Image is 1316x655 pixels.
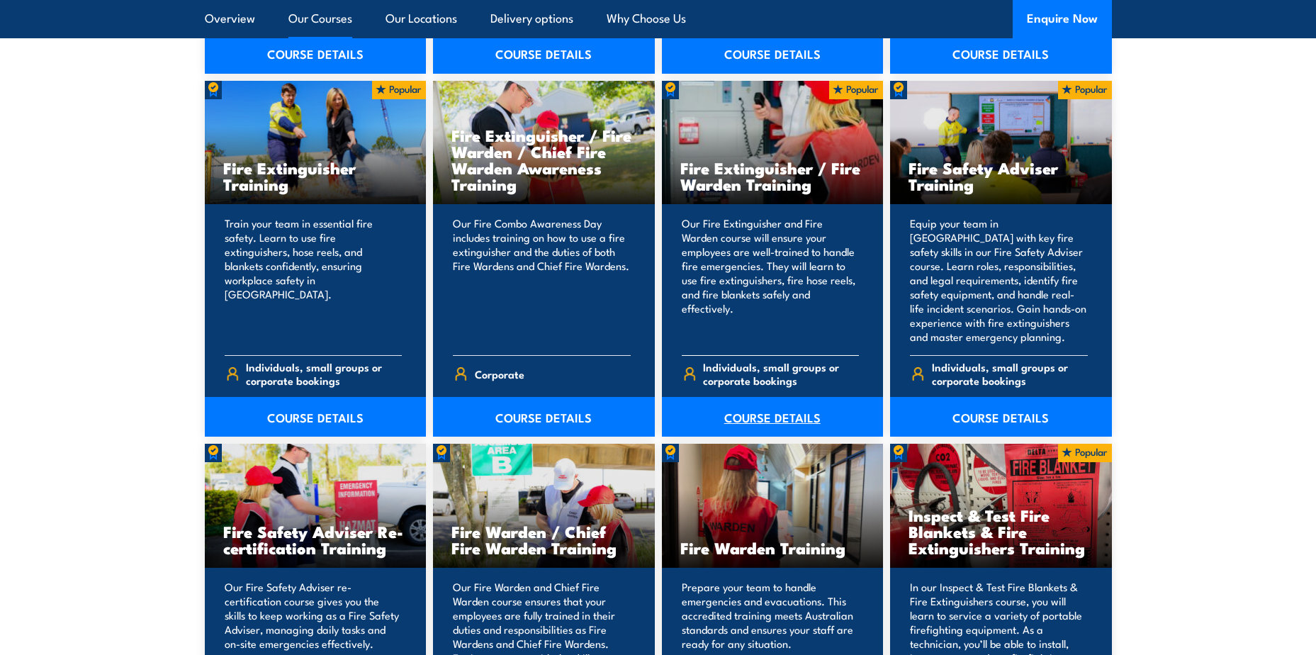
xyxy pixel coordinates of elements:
a: COURSE DETAILS [205,397,427,437]
a: COURSE DETAILS [662,34,884,74]
a: COURSE DETAILS [205,34,427,74]
h3: Inspect & Test Fire Blankets & Fire Extinguishers Training [909,507,1093,556]
h3: Fire Extinguisher / Fire Warden / Chief Fire Warden Awareness Training [451,127,636,192]
p: Our Fire Combo Awareness Day includes training on how to use a fire extinguisher and the duties o... [453,216,631,344]
a: COURSE DETAILS [890,34,1112,74]
a: COURSE DETAILS [662,397,884,437]
span: Individuals, small groups or corporate bookings [246,360,402,387]
h3: Fire Warden Training [680,539,865,556]
h3: Fire Safety Adviser Training [909,159,1093,192]
p: Our Fire Extinguisher and Fire Warden course will ensure your employees are well-trained to handl... [682,216,860,344]
span: Corporate [475,363,524,385]
a: COURSE DETAILS [433,397,655,437]
h3: Fire Safety Adviser Re-certification Training [223,523,408,556]
p: Train your team in essential fire safety. Learn to use fire extinguishers, hose reels, and blanke... [225,216,403,344]
h3: Fire Extinguisher / Fire Warden Training [680,159,865,192]
a: COURSE DETAILS [890,397,1112,437]
a: COURSE DETAILS [433,34,655,74]
span: Individuals, small groups or corporate bookings [703,360,859,387]
p: Equip your team in [GEOGRAPHIC_DATA] with key fire safety skills in our Fire Safety Adviser cours... [910,216,1088,344]
h3: Fire Extinguisher Training [223,159,408,192]
h3: Fire Warden / Chief Fire Warden Training [451,523,636,556]
span: Individuals, small groups or corporate bookings [932,360,1088,387]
